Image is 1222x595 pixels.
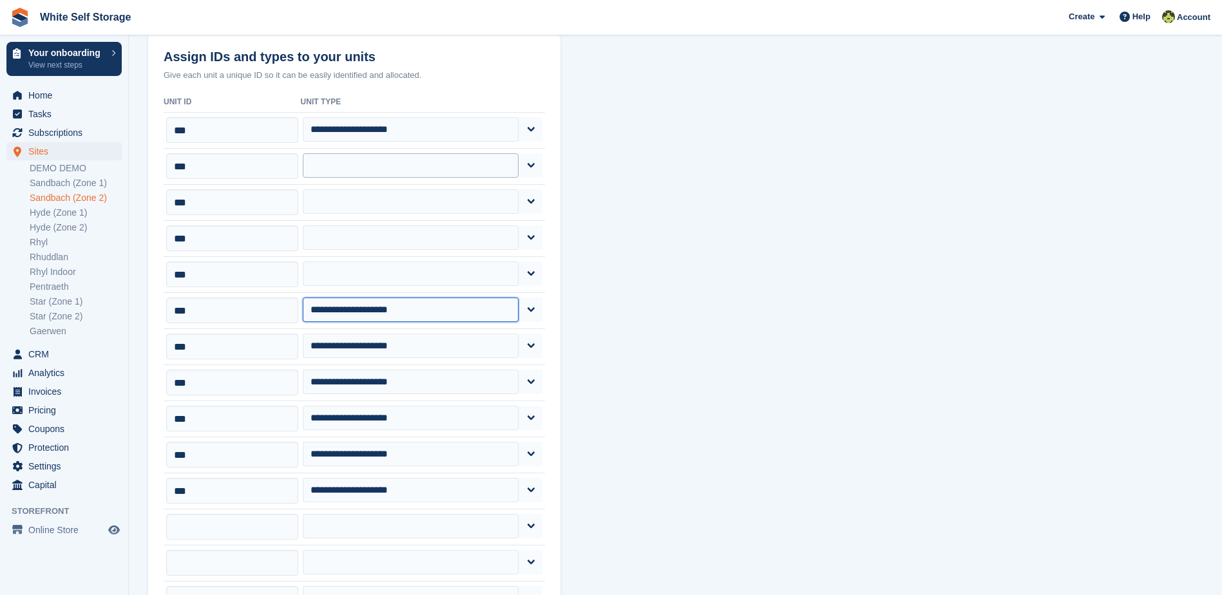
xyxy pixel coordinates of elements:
[6,364,122,382] a: menu
[28,382,106,401] span: Invoices
[301,92,545,113] th: Unit Type
[30,162,122,175] a: DEMO DEMO
[28,142,106,160] span: Sites
[30,310,122,323] a: Star (Zone 2)
[28,364,106,382] span: Analytics
[28,420,106,438] span: Coupons
[6,345,122,363] a: menu
[28,345,106,363] span: CRM
[10,8,30,27] img: stora-icon-8386f47178a22dfd0bd8f6a31ec36ba5ce8667c1dd55bd0f319d3a0aa187defe.svg
[30,296,122,308] a: Star (Zone 1)
[28,457,106,475] span: Settings
[28,59,105,71] p: View next steps
[6,86,122,104] a: menu
[28,48,105,57] p: Your onboarding
[28,476,106,494] span: Capital
[28,105,106,123] span: Tasks
[28,86,106,104] span: Home
[6,382,122,401] a: menu
[30,251,122,263] a: Rhuddlan
[30,236,122,249] a: Rhyl
[6,476,122,494] a: menu
[28,401,106,419] span: Pricing
[30,207,122,219] a: Hyde (Zone 1)
[6,521,122,539] a: menu
[6,42,122,76] a: Your onboarding View next steps
[1162,10,1175,23] img: Jay White
[6,420,122,438] a: menu
[164,50,376,64] strong: Assign IDs and types to your units
[164,92,301,113] th: Unit ID
[30,281,122,293] a: Pentraeth
[106,522,122,538] a: Preview store
[164,69,545,82] p: Give each unit a unique ID so it can be easily identified and allocated.
[30,222,122,234] a: Hyde (Zone 2)
[30,266,122,278] a: Rhyl Indoor
[6,457,122,475] a: menu
[28,439,106,457] span: Protection
[30,192,122,204] a: Sandbach (Zone 2)
[30,325,122,337] a: Gaerwen
[6,105,122,123] a: menu
[6,439,122,457] a: menu
[1132,10,1150,23] span: Help
[30,177,122,189] a: Sandbach (Zone 1)
[35,6,136,28] a: White Self Storage
[6,142,122,160] a: menu
[28,124,106,142] span: Subscriptions
[28,521,106,539] span: Online Store
[12,505,128,518] span: Storefront
[1069,10,1094,23] span: Create
[6,124,122,142] a: menu
[6,401,122,419] a: menu
[1177,11,1210,24] span: Account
